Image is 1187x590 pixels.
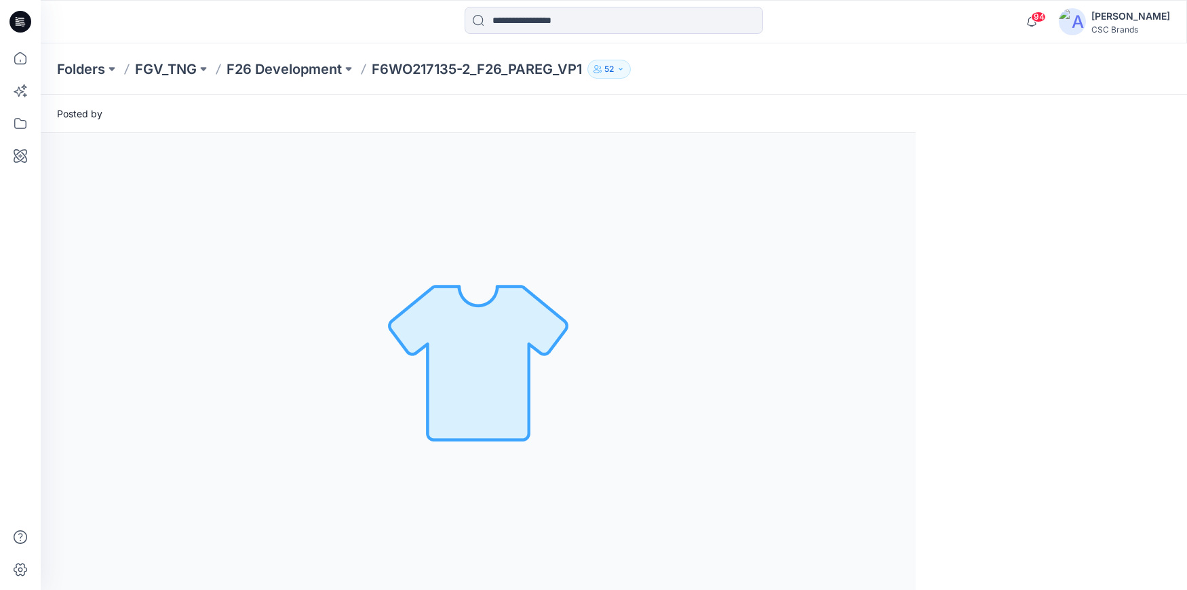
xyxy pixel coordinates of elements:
[604,62,614,77] p: 52
[57,60,105,79] a: Folders
[227,60,342,79] a: F26 Development
[1091,24,1170,35] div: CSC Brands
[1059,8,1086,35] img: avatar
[587,60,631,79] button: 52
[383,267,573,456] img: No Outline
[1091,8,1170,24] div: [PERSON_NAME]
[57,106,102,121] span: Posted by
[135,60,197,79] a: FGV_TNG
[1031,12,1046,22] span: 94
[372,60,582,79] p: F6WO217135-2_F26_PAREG_VP1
